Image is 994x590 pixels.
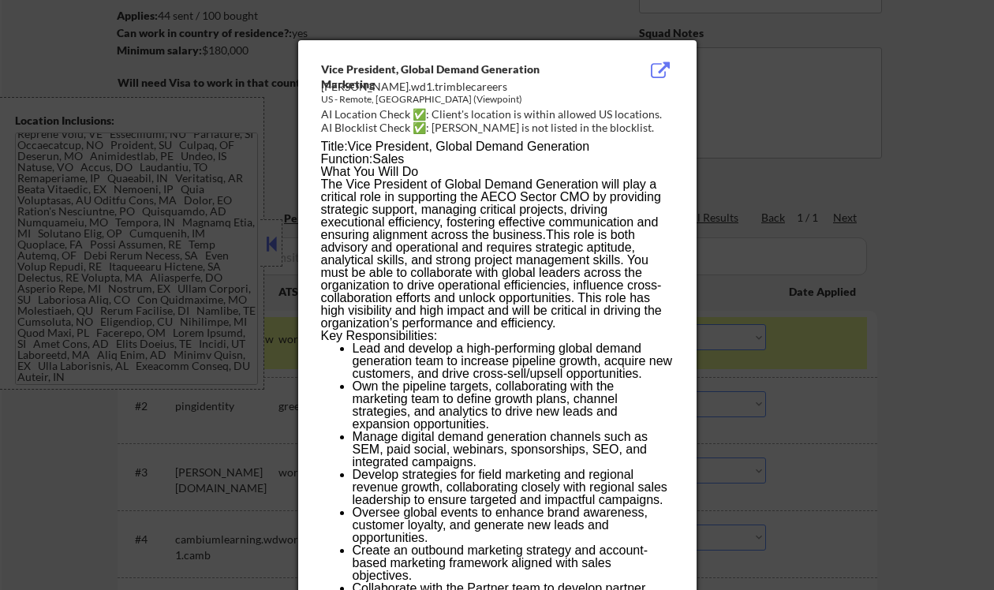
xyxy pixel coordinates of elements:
div: AI Location Check ✅: Client's location is within allowed US locations. [321,106,680,122]
p: Key Responsibilities: [321,330,673,342]
div: Vice President, Global Demand Generation Marketing [321,62,594,92]
span: The Vice President of Global Demand Generation will play a critical role in supporting the AECO S... [321,177,662,330]
span: Create an outbound marketing strategy and account-based marketing framework aligned with sales ob... [353,543,648,582]
span: Develop strategies for field marketing and regional revenue growth, collaborating closely with re... [353,468,667,506]
span: Oversee global events to enhance brand awareness, customer loyalty, and generate new leads and op... [353,506,648,544]
span: Sales [372,152,404,166]
p: Title: [321,140,673,153]
span: Lead and develop a high-performing global demand generation team to increase pipeline growth, acq... [353,342,673,380]
span: Vice President, Global Demand Generation [348,140,590,153]
span: Own the pipeline targets, collaborating with the marketing team to define growth plans, channel s... [353,379,618,431]
span: Manage digital demand generation channels such as SEM, paid social, webinars, sponsorships, SEO, ... [353,430,648,469]
div: US - Remote, [GEOGRAPHIC_DATA] (Viewpoint) [321,93,594,106]
p: What You Will Do [321,166,673,178]
div: AI Blocklist Check ✅: [PERSON_NAME] is not listed in the blocklist. [321,120,680,136]
p: Function: [321,153,673,166]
